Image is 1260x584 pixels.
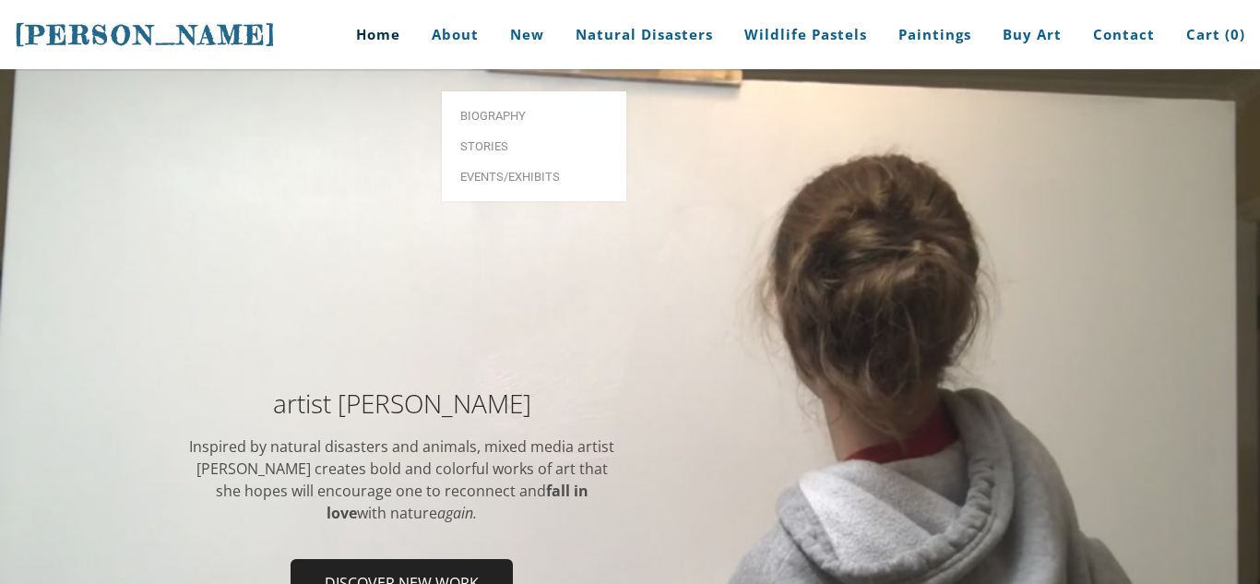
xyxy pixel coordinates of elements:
a: Biography [442,101,626,131]
span: [PERSON_NAME] [15,19,277,51]
span: 0 [1230,25,1240,43]
a: [PERSON_NAME] [15,18,277,53]
span: Stories [460,140,608,152]
a: Stories [442,131,626,161]
em: again. [437,503,477,523]
div: Inspired by natural disasters and animals, mixed media artist [PERSON_NAME] ​creates bold and col... [187,435,616,524]
span: Events/Exhibits [460,171,608,183]
a: Events/Exhibits [442,161,626,192]
span: Biography [460,110,608,122]
h2: artist [PERSON_NAME] [187,390,616,416]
